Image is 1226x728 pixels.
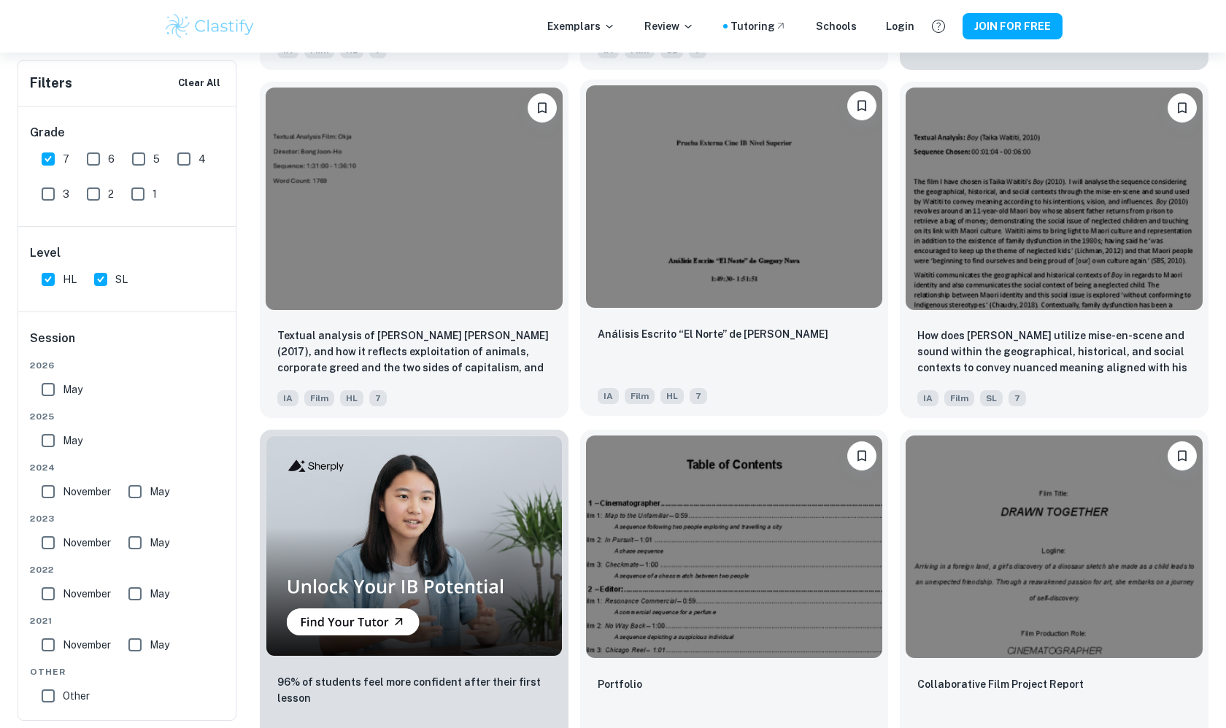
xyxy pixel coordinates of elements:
[1009,390,1026,406] span: 7
[816,18,857,34] a: Schools
[340,390,363,406] span: HL
[260,82,568,418] a: Please log in to bookmark exemplarsTextual analysis of Bong Joon-Ho's Okja (2017), and how it ref...
[660,388,684,404] span: HL
[198,151,206,167] span: 4
[963,13,1063,39] button: JOIN FOR FREE
[730,18,787,34] a: Tutoring
[30,461,225,474] span: 2024
[586,435,883,658] img: Film IA example thumbnail: Portfolio
[108,151,115,167] span: 6
[30,512,225,525] span: 2023
[906,88,1203,310] img: Film IA example thumbnail: How does Taika Waititi utilize mise-en-s
[1168,441,1197,471] button: Please log in to bookmark exemplars
[980,390,1003,406] span: SL
[63,586,111,602] span: November
[625,388,655,404] span: Film
[547,18,615,34] p: Exemplars
[266,88,563,310] img: Film IA example thumbnail: Textual analysis of Bong Joon-Ho's Okja
[644,18,694,34] p: Review
[63,637,111,653] span: November
[30,410,225,423] span: 2025
[150,586,169,602] span: May
[30,124,225,142] h6: Grade
[115,271,128,287] span: SL
[30,330,225,359] h6: Session
[30,244,225,262] h6: Level
[63,186,69,202] span: 3
[277,674,551,706] p: 96% of students feel more confident after their first lesson
[900,82,1208,418] a: Please log in to bookmark exemplarsHow does Taika Waititi utilize mise-en-scene and sound within ...
[153,151,160,167] span: 5
[369,390,387,406] span: 7
[926,14,951,39] button: Help and Feedback
[63,484,111,500] span: November
[266,435,563,657] img: Thumbnail
[63,151,69,167] span: 7
[586,85,883,308] img: Film IA example thumbnail: Análisis Escrito “El Norte” de Gregory N
[30,614,225,627] span: 2021
[598,676,642,692] p: Portfolio
[917,328,1191,377] p: How does Taika Waititi utilize mise-en-scene and sound within the geographical, historical, and s...
[906,435,1203,658] img: Film IA example thumbnail: Collaborative Film Project Report
[917,676,1084,692] p: Collaborative Film Project Report
[30,563,225,576] span: 2022
[150,535,169,551] span: May
[153,186,157,202] span: 1
[886,18,914,34] a: Login
[63,433,82,449] span: May
[598,326,828,342] p: Análisis Escrito “El Norte” de Gregory Nava
[30,359,225,372] span: 2026
[944,390,974,406] span: Film
[1168,93,1197,123] button: Please log in to bookmark exemplars
[304,390,334,406] span: Film
[277,390,298,406] span: IA
[63,382,82,398] span: May
[690,388,707,404] span: 7
[528,93,557,123] button: Please log in to bookmark exemplars
[30,73,72,93] h6: Filters
[580,82,889,418] a: Please log in to bookmark exemplarsAnálisis Escrito “El Norte” de Gregory NavaIAFilmHL7
[63,535,111,551] span: November
[30,665,225,678] span: Other
[847,91,876,120] button: Please log in to bookmark exemplars
[917,390,938,406] span: IA
[847,441,876,471] button: Please log in to bookmark exemplars
[108,186,114,202] span: 2
[63,688,90,704] span: Other
[150,484,169,500] span: May
[598,388,619,404] span: IA
[163,12,256,41] img: Clastify logo
[150,637,169,653] span: May
[63,271,77,287] span: HL
[277,328,551,377] p: Textual analysis of Bong Joon-Ho's Okja (2017), and how it reflects exploitation of animals, corp...
[174,72,224,94] button: Clear All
